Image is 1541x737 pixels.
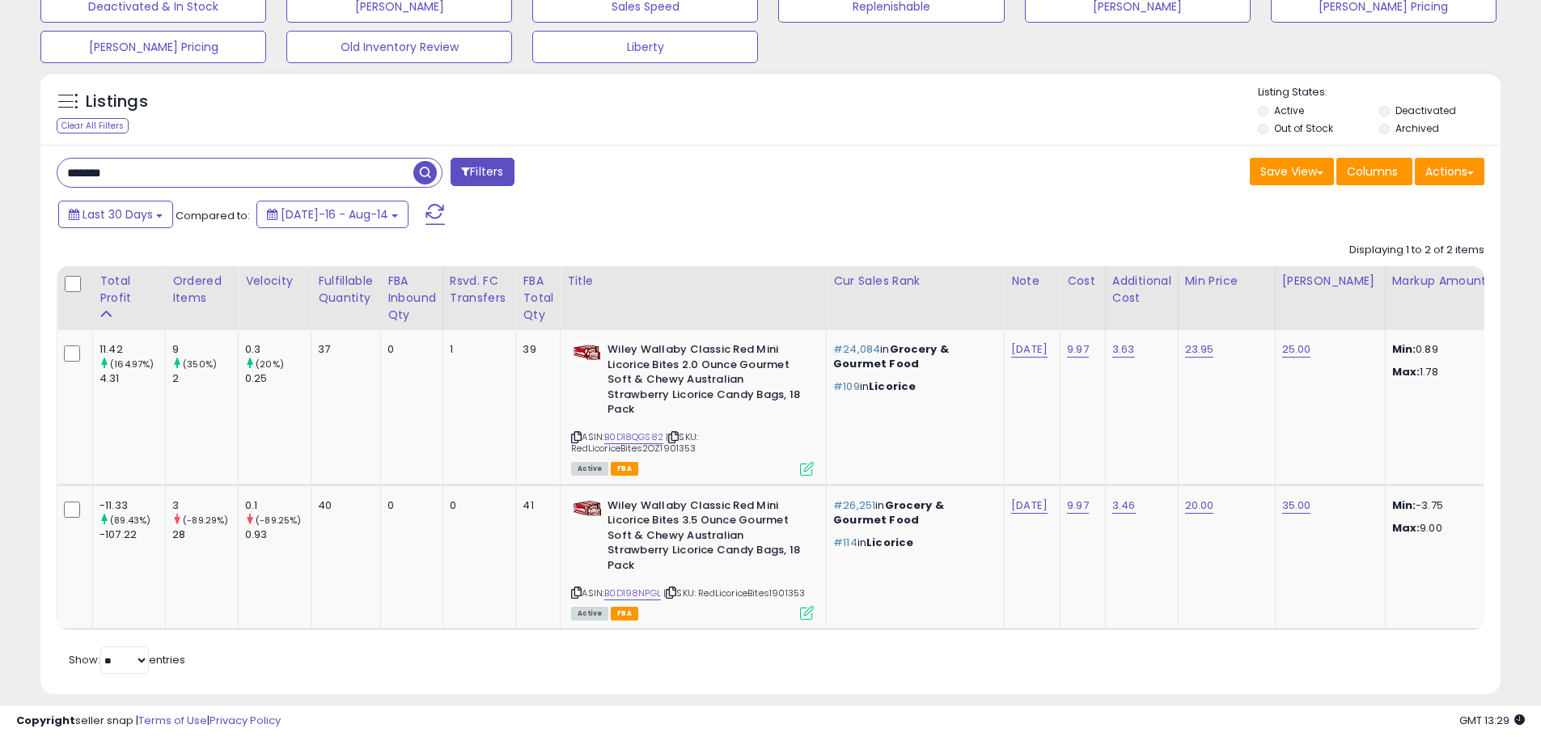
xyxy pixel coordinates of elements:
[571,342,603,362] img: 41WRoF-pyyL._SL40_.jpg
[833,498,875,513] span: #26,251
[833,379,992,394] p: in
[256,358,284,371] small: (20%)
[1011,498,1048,514] a: [DATE]
[833,379,860,394] span: #109
[833,535,857,550] span: #114
[833,498,992,527] p: in
[523,498,548,513] div: 41
[1392,520,1420,536] strong: Max:
[1395,121,1439,135] label: Archived
[608,498,804,578] b: Wiley Wallaby Classic Red Mini Licorice Bites 3.5 Ounce Gourmet Soft & Chewy Australian Strawberr...
[99,273,159,307] div: Total Profit
[1274,104,1304,117] label: Active
[1112,273,1171,307] div: Additional Cost
[83,206,153,222] span: Last 30 Days
[57,118,129,133] div: Clear All Filters
[1185,273,1268,290] div: Min Price
[387,273,436,324] div: FBA inbound Qty
[318,342,368,357] div: 37
[450,273,510,307] div: Rsvd. FC Transfers
[571,607,608,621] span: All listings currently available for purchase on Amazon
[571,498,814,618] div: ASIN:
[611,462,638,476] span: FBA
[1392,365,1526,379] p: 1.78
[176,208,250,223] span: Compared to:
[110,358,154,371] small: (164.97%)
[571,342,814,474] div: ASIN:
[833,342,992,371] p: in
[16,714,281,729] div: seller snap | |
[16,713,75,728] strong: Copyright
[604,430,663,444] a: B0D18QGS82
[1258,85,1501,100] p: Listing States:
[172,498,238,513] div: 3
[1185,498,1214,514] a: 20.00
[523,273,553,324] div: FBA Total Qty
[1282,498,1311,514] a: 35.00
[833,498,944,527] span: Grocery & Gourmet Food
[99,527,165,542] div: -107.22
[172,371,238,386] div: 2
[1392,273,1532,290] div: Markup Amount
[571,498,603,518] img: 41vgerG9aqL._SL40_.jpg
[1112,341,1135,358] a: 3.63
[571,462,608,476] span: All listings currently available for purchase on Amazon
[1011,341,1048,358] a: [DATE]
[663,587,805,599] span: | SKU: RedLicoriceBites1901353
[1415,158,1484,185] button: Actions
[58,201,173,228] button: Last 30 Days
[604,587,661,600] a: B0D198NPGL
[110,514,150,527] small: (89.43%)
[210,713,281,728] a: Privacy Policy
[245,342,311,357] div: 0.3
[1392,342,1526,357] p: 0.89
[1392,521,1526,536] p: 9.00
[1336,158,1412,185] button: Columns
[451,158,514,186] button: Filters
[571,430,698,455] span: | SKU: RedLicoriceBites2OZ1901353
[183,358,217,371] small: (350%)
[387,342,430,357] div: 0
[1067,273,1099,290] div: Cost
[1282,341,1311,358] a: 25.00
[1459,713,1525,728] span: 2025-09-14 13:29 GMT
[833,341,880,357] span: #24,084
[611,607,638,621] span: FBA
[69,652,185,667] span: Show: entries
[1011,273,1053,290] div: Note
[286,31,512,63] button: Old Inventory Review
[869,379,916,394] span: Licorice
[387,498,430,513] div: 0
[1392,498,1526,513] p: -3.75
[86,91,148,113] h5: Listings
[1392,341,1416,357] strong: Min:
[567,273,819,290] div: Title
[318,273,374,307] div: Fulfillable Quantity
[172,273,231,307] div: Ordered Items
[256,201,409,228] button: [DATE]-16 - Aug-14
[833,536,992,550] p: in
[245,371,311,386] div: 0.25
[1392,364,1420,379] strong: Max:
[99,498,165,513] div: -11.33
[833,273,997,290] div: Cur Sales Rank
[1067,498,1089,514] a: 9.97
[138,713,207,728] a: Terms of Use
[172,527,238,542] div: 28
[1392,498,1416,513] strong: Min:
[281,206,388,222] span: [DATE]-16 - Aug-14
[450,342,504,357] div: 1
[608,342,804,421] b: Wiley Wallaby Classic Red Mini Licorice Bites 2.0 Ounce Gourmet Soft & Chewy Australian Strawberr...
[99,342,165,357] div: 11.42
[245,527,311,542] div: 0.93
[1185,341,1214,358] a: 23.95
[833,341,949,371] span: Grocery & Gourmet Food
[318,498,368,513] div: 40
[1347,163,1398,180] span: Columns
[523,342,548,357] div: 39
[532,31,758,63] button: Liberty
[40,31,266,63] button: [PERSON_NAME] Pricing
[245,273,304,290] div: Velocity
[450,498,504,513] div: 0
[1274,121,1333,135] label: Out of Stock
